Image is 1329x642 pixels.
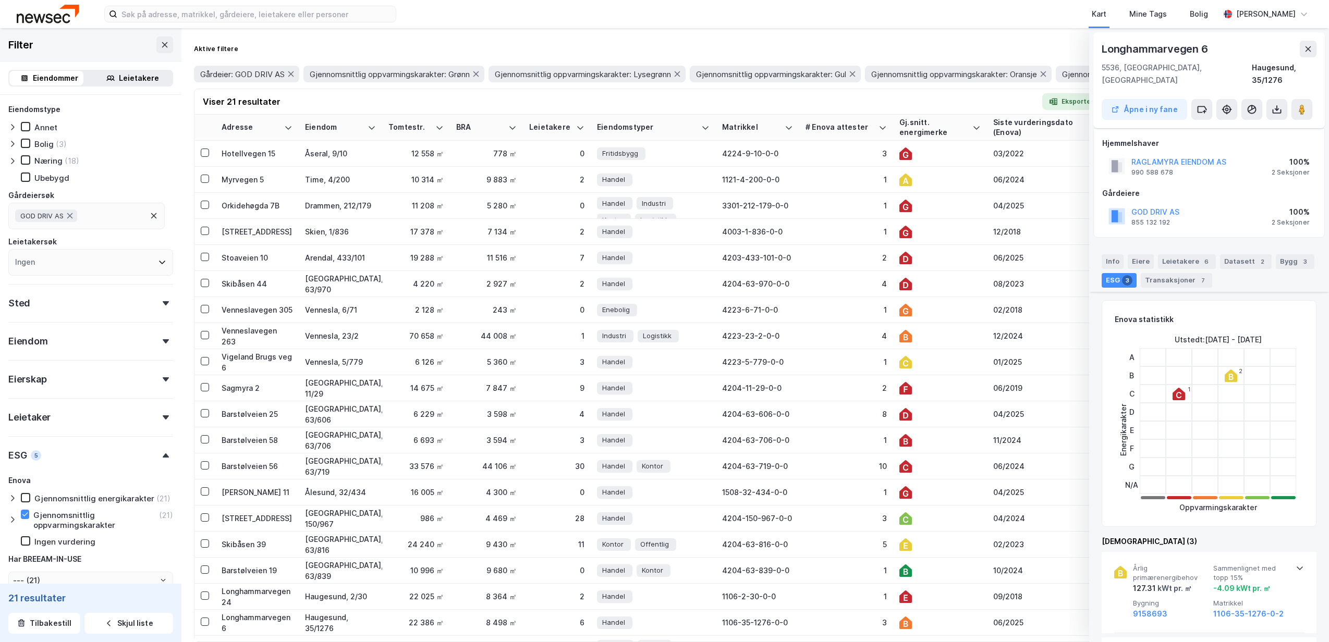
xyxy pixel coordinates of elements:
[993,226,1111,237] div: 12/2018
[1102,99,1187,120] button: Åpne i ny fane
[8,449,27,462] div: ESG
[388,122,431,132] div: Tomtestr.
[806,513,887,524] div: 3
[388,461,444,472] div: 33 576 ㎡
[388,304,444,315] div: 2 128 ㎡
[388,148,444,159] div: 12 558 ㎡
[8,103,60,116] div: Eiendomstype
[602,304,630,315] span: Enebolig
[1125,348,1138,366] div: A
[871,69,1037,79] span: Gjennomsnittlig oppvarmingskarakter: Oransje
[8,411,51,424] div: Leietaker
[602,252,625,263] span: Handel
[388,278,444,289] div: 4 220 ㎡
[222,148,292,159] div: Hotellvegen 15
[388,539,444,550] div: 24 240 ㎡
[806,122,874,132] div: # Enova attester
[456,487,517,498] div: 4 300 ㎡
[159,510,173,520] div: (21)
[20,212,64,220] span: GOD DRIV AS
[8,553,81,565] div: Har BREEAM-IN-USE
[1175,334,1262,346] div: Utstedt : [DATE] - [DATE]
[1201,256,1212,267] div: 6
[8,189,54,202] div: Gårdeiersøk
[305,429,376,451] div: [GEOGRAPHIC_DATA], 63/706
[722,226,793,237] div: 4003-1-836-0-0
[993,278,1111,289] div: 08/2023
[388,382,444,393] div: 14 675 ㎡
[1125,458,1138,476] div: G
[388,487,444,498] div: 16 005 ㎡
[1272,156,1310,168] div: 100%
[305,226,376,237] div: Skien, 1/836
[8,474,31,487] div: Enova
[305,612,376,634] div: Haugesund, 35/1276
[1300,256,1310,267] div: 3
[993,148,1111,159] div: 03/2022
[899,118,968,137] div: Gj.snitt. energimerke
[806,200,887,211] div: 1
[602,461,625,472] span: Handel
[602,356,625,367] span: Handel
[806,435,887,446] div: 1
[602,591,625,602] span: Handel
[222,382,292,393] div: Sagmyra 2
[456,174,517,185] div: 9 883 ㎡
[388,200,444,211] div: 11 208 ㎡
[1272,168,1310,177] div: 2 Seksjoner
[222,174,292,185] div: Myrvegen 5
[1125,366,1138,385] div: B
[806,174,887,185] div: 1
[222,325,292,347] div: Venneslavegen 263
[642,198,666,209] span: Industri
[456,409,517,419] div: 3 598 ㎡
[529,304,584,315] div: 0
[1133,564,1209,582] span: Årlig primærenergibehov
[305,455,376,477] div: [GEOGRAPHIC_DATA], 63/719
[722,461,793,472] div: 4204-63-719-0-0
[993,356,1111,367] div: 01/2025
[1102,137,1316,150] div: Hjemmelshaver
[305,534,376,555] div: [GEOGRAPHIC_DATA], 63/816
[529,591,584,602] div: 2
[456,513,517,524] div: 4 469 ㎡
[1131,168,1173,177] div: 990 588 678
[602,198,625,209] span: Handel
[33,510,157,530] div: Gjennomsnittlig oppvarmingskarakter
[456,382,517,393] div: 7 847 ㎡
[222,200,292,211] div: Orkidehøgda 7B
[529,330,584,341] div: 1
[1128,254,1154,269] div: Eiere
[529,461,584,472] div: 30
[1092,8,1106,20] div: Kart
[305,122,363,132] div: Eiendom
[119,72,159,84] div: Leietakere
[305,591,376,602] div: Haugesund, 2/30
[34,122,57,132] div: Annet
[529,226,584,237] div: 2
[640,215,669,226] span: Logistikk
[1252,61,1316,87] div: Haugesund, 35/1276
[305,487,376,498] div: Ålesund, 32/434
[806,565,887,576] div: 1
[993,617,1111,628] div: 06/2025
[388,356,444,367] div: 6 126 ㎡
[456,122,504,132] div: BRA
[1042,93,1127,110] button: Eksporter til Excel
[1188,386,1190,392] div: 1
[993,174,1111,185] div: 06/2024
[117,6,396,22] input: Søk på adresse, matrikkel, gårdeiere, leietakere eller personer
[529,435,584,446] div: 3
[456,200,517,211] div: 5 280 ㎡
[1133,599,1209,608] span: Bygning
[495,69,671,79] span: Gjennomsnittlig oppvarmingskarakter: Lysegrønn
[305,273,376,295] div: [GEOGRAPHIC_DATA], 63/970
[8,236,57,248] div: Leietakersøk
[529,539,584,550] div: 11
[602,148,638,159] span: Fritidsbygg
[456,617,517,628] div: 8 498 ㎡
[529,513,584,524] div: 28
[529,200,584,211] div: 0
[806,148,887,159] div: 3
[31,450,41,461] div: 5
